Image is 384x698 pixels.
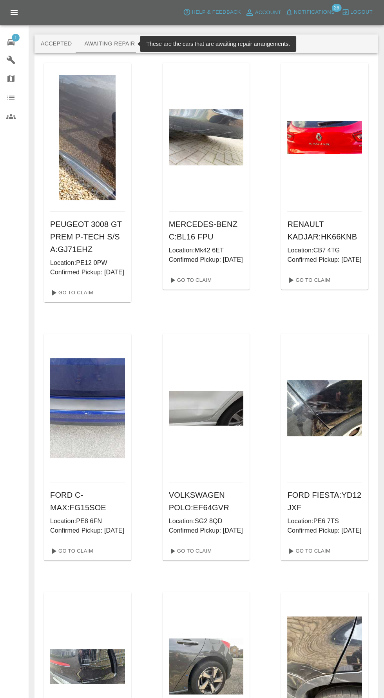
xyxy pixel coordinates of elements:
[331,4,341,12] span: 26
[287,255,362,265] p: Confirmed Pickup: [DATE]
[287,489,362,514] h6: FORD FIESTA : YD12 JXF
[283,6,337,18] button: Notifications
[287,517,362,526] p: Location: PE6 7TS
[284,274,332,286] a: Go To Claim
[192,8,241,17] span: Help & Feedback
[350,8,373,17] span: Logout
[243,6,283,19] a: Account
[34,34,78,53] button: Accepted
[224,34,259,53] button: Paid
[340,6,375,18] button: Logout
[169,489,244,514] h6: VOLKSWAGEN POLO : EF64GVR
[12,34,20,42] span: 1
[78,34,141,53] button: Awaiting Repair
[169,218,244,243] h6: MERCEDES-BENZ C : BL16 FPU
[166,545,214,557] a: Go To Claim
[182,34,224,53] button: Repaired
[47,286,95,299] a: Go To Claim
[255,8,281,17] span: Account
[169,246,244,255] p: Location: Mk42 6ET
[287,246,362,255] p: Location: CB7 4TG
[166,274,214,286] a: Go To Claim
[284,545,332,557] a: Go To Claim
[181,6,243,18] button: Help & Feedback
[50,218,125,256] h6: PEUGEOT 3008 GT PREM P-TECH S/S A : GJ71EHZ
[294,8,335,17] span: Notifications
[141,34,183,53] button: In Repair
[169,255,244,265] p: Confirmed Pickup: [DATE]
[50,258,125,268] p: Location: PE12 0PW
[50,268,125,277] p: Confirmed Pickup: [DATE]
[50,517,125,526] p: Location: PE8 6FN
[50,526,125,535] p: Confirmed Pickup: [DATE]
[169,517,244,526] p: Location: SG2 8QD
[5,3,24,22] button: Open drawer
[287,526,362,535] p: Confirmed Pickup: [DATE]
[50,489,125,514] h6: FORD C-MAX : FG15SOE
[47,545,95,557] a: Go To Claim
[169,526,244,535] p: Confirmed Pickup: [DATE]
[287,218,362,243] h6: RENAULT KADJAR : HK66KNB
